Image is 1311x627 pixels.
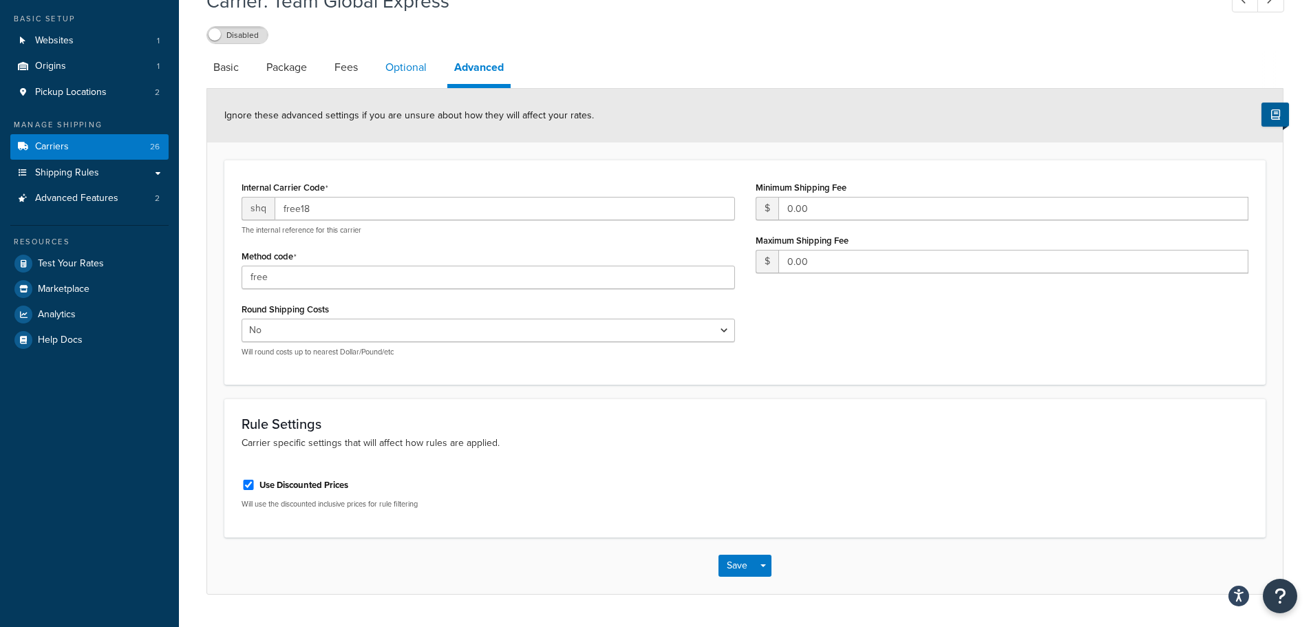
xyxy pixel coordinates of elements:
[242,347,735,357] p: Will round costs up to nearest Dollar/Pound/etc
[10,28,169,54] a: Websites1
[35,141,69,153] span: Carriers
[1263,579,1297,613] button: Open Resource Center
[242,251,297,262] label: Method code
[10,54,169,79] a: Origins1
[10,186,169,211] li: Advanced Features
[35,193,118,204] span: Advanced Features
[259,479,348,491] label: Use Discounted Prices
[38,258,104,270] span: Test Your Rates
[242,225,735,235] p: The internal reference for this carrier
[10,28,169,54] li: Websites
[35,35,74,47] span: Websites
[10,160,169,186] a: Shipping Rules
[242,182,328,193] label: Internal Carrier Code
[1261,103,1289,127] button: Show Help Docs
[10,80,169,105] li: Pickup Locations
[242,436,1248,451] p: Carrier specific settings that will affect how rules are applied.
[447,51,511,88] a: Advanced
[155,193,160,204] span: 2
[379,51,434,84] a: Optional
[10,277,169,301] a: Marketplace
[38,334,83,346] span: Help Docs
[10,134,169,160] a: Carriers26
[10,186,169,211] a: Advanced Features2
[10,328,169,352] a: Help Docs
[38,309,76,321] span: Analytics
[259,51,314,84] a: Package
[10,236,169,248] div: Resources
[10,54,169,79] li: Origins
[10,119,169,131] div: Manage Shipping
[10,251,169,276] a: Test Your Rates
[10,134,169,160] li: Carriers
[38,284,89,295] span: Marketplace
[155,87,160,98] span: 2
[756,250,778,273] span: $
[10,302,169,327] a: Analytics
[756,235,849,246] label: Maximum Shipping Fee
[207,27,268,43] label: Disabled
[35,61,66,72] span: Origins
[10,80,169,105] a: Pickup Locations2
[150,141,160,153] span: 26
[157,35,160,47] span: 1
[242,416,1248,432] h3: Rule Settings
[157,61,160,72] span: 1
[206,51,246,84] a: Basic
[242,499,735,509] p: Will use the discounted inclusive prices for rule filtering
[718,555,756,577] button: Save
[242,197,275,220] span: shq
[242,304,329,315] label: Round Shipping Costs
[35,167,99,179] span: Shipping Rules
[756,182,846,193] label: Minimum Shipping Fee
[328,51,365,84] a: Fees
[35,87,107,98] span: Pickup Locations
[756,197,778,220] span: $
[10,13,169,25] div: Basic Setup
[224,108,594,123] span: Ignore these advanced settings if you are unsure about how they will affect your rates.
